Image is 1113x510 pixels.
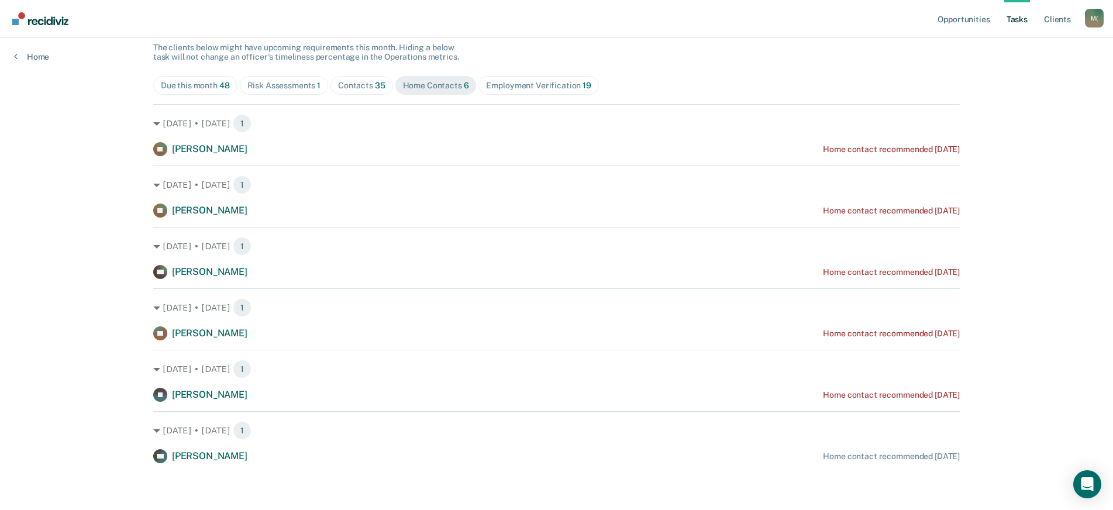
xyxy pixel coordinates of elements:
[153,175,960,194] div: [DATE] • [DATE] 1
[823,267,960,277] div: Home contact recommended [DATE]
[823,390,960,400] div: Home contact recommended [DATE]
[375,81,385,90] span: 35
[14,51,49,62] a: Home
[172,389,247,400] span: [PERSON_NAME]
[823,206,960,216] div: Home contact recommended [DATE]
[153,298,960,317] div: [DATE] • [DATE] 1
[317,81,321,90] span: 1
[172,266,247,277] span: [PERSON_NAME]
[823,329,960,339] div: Home contact recommended [DATE]
[233,360,251,378] span: 1
[1085,9,1104,27] div: M (
[338,81,385,91] div: Contacts
[153,360,960,378] div: [DATE] • [DATE] 1
[233,421,251,440] span: 1
[153,421,960,440] div: [DATE] • [DATE] 1
[172,143,247,154] span: [PERSON_NAME]
[403,81,469,91] div: Home Contacts
[247,81,321,91] div: Risk Assessments
[233,237,251,256] span: 1
[233,298,251,317] span: 1
[233,175,251,194] span: 1
[823,452,960,461] div: Home contact recommended [DATE]
[823,144,960,154] div: Home contact recommended [DATE]
[172,328,247,339] span: [PERSON_NAME]
[1073,470,1101,498] div: Open Intercom Messenger
[233,114,251,133] span: 1
[12,12,68,25] img: Recidiviz
[219,81,230,90] span: 48
[172,450,247,461] span: [PERSON_NAME]
[153,237,960,256] div: [DATE] • [DATE] 1
[486,81,591,91] div: Employment Verification
[583,81,591,90] span: 19
[153,114,960,133] div: [DATE] • [DATE] 1
[464,81,469,90] span: 6
[161,81,230,91] div: Due this month
[1085,9,1104,27] button: Profile dropdown button
[153,43,459,62] span: The clients below might have upcoming requirements this month. Hiding a below task will not chang...
[172,205,247,216] span: [PERSON_NAME]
